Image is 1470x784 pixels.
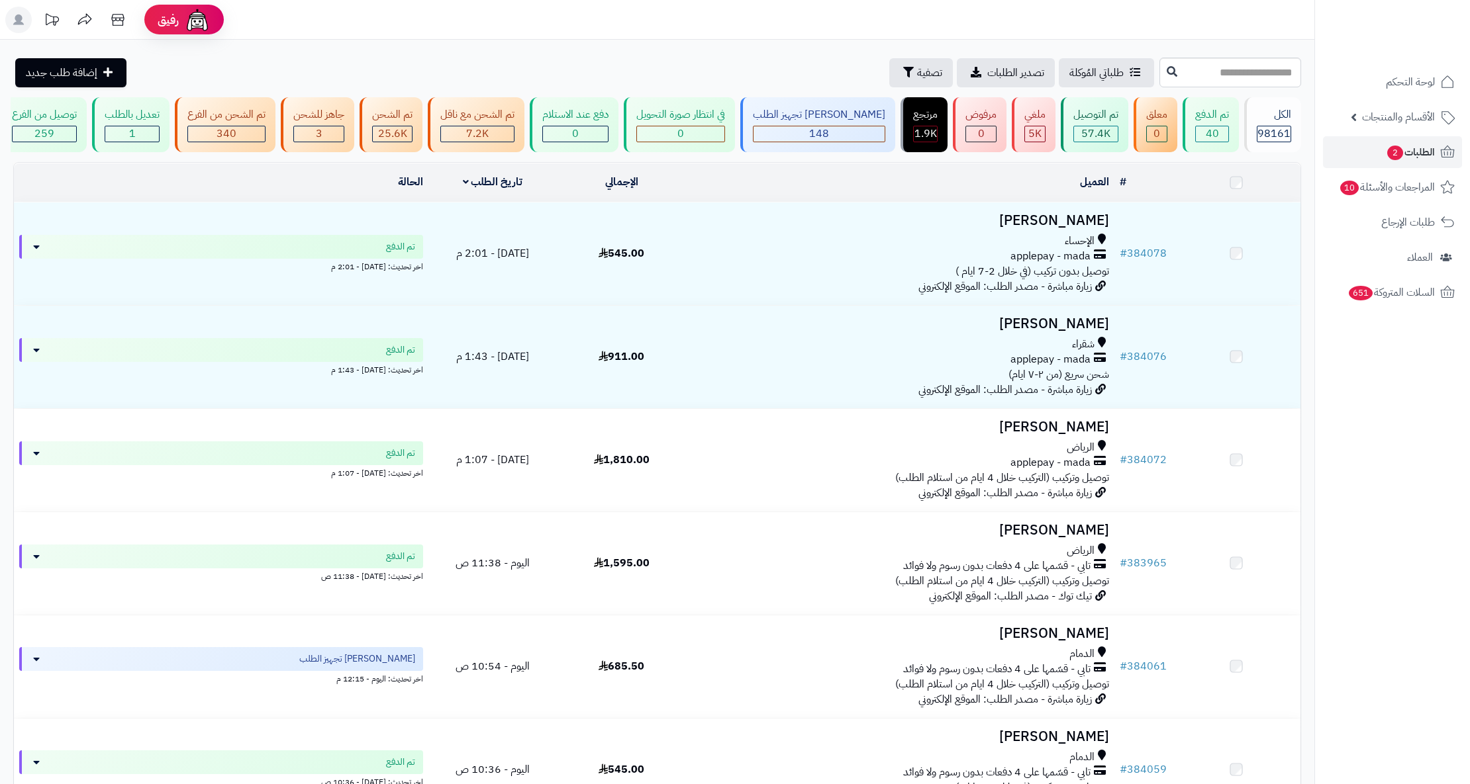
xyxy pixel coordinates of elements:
div: توصيل من الفرع [12,107,77,122]
span: 545.00 [599,762,644,777]
a: # [1120,174,1126,190]
a: تم الشحن 25.6K [357,97,425,152]
h3: [PERSON_NAME] [691,419,1109,435]
div: 0 [637,126,724,142]
div: 148 [754,126,885,142]
div: اخر تحديث: [DATE] - 2:01 م [19,259,423,273]
span: 0 [1153,126,1160,142]
span: 0 [572,126,579,142]
span: 340 [217,126,236,142]
span: 1.9K [914,126,937,142]
span: تيك توك - مصدر الطلب: الموقع الإلكتروني [929,588,1092,604]
span: شحن سريع (من ٢-٧ ايام) [1008,367,1109,382]
a: تاريخ الطلب [463,174,523,190]
span: تابي - قسّمها على 4 دفعات بدون رسوم ولا فوائد [903,765,1091,780]
a: طلبات الإرجاع [1323,206,1462,238]
span: # [1120,658,1127,674]
a: إضافة طلب جديد [15,58,126,87]
span: 2 [1387,146,1403,160]
span: العملاء [1407,248,1433,267]
span: الإحساء [1065,234,1095,249]
a: تعديل بالطلب 1 [89,97,172,152]
span: زيارة مباشرة - مصدر الطلب: الموقع الإلكتروني [918,279,1092,294]
span: طلبات الإرجاع [1381,213,1435,232]
span: تصفية [917,65,942,81]
a: #384078 [1120,245,1167,261]
span: 148 [809,126,829,142]
div: 259 [13,126,76,142]
span: تابي - قسّمها على 4 دفعات بدون رسوم ولا فوائد [903,662,1091,677]
span: شقراء [1072,337,1095,352]
span: applepay - mada [1010,352,1091,367]
a: تصدير الطلبات [957,58,1055,87]
a: #384076 [1120,349,1167,365]
span: [DATE] - 2:01 م [456,245,529,261]
a: الطلبات2 [1323,136,1462,168]
div: اخر تحديث: [DATE] - 1:43 م [19,362,423,376]
span: # [1120,762,1127,777]
span: الدمام [1069,750,1095,765]
a: طلباتي المُوكلة [1059,58,1154,87]
span: 1,810.00 [594,452,650,468]
h3: [PERSON_NAME] [691,626,1109,641]
span: 98161 [1257,126,1291,142]
span: توصيل وتركيب (التركيب خلال 4 ايام من استلام الطلب) [895,470,1109,486]
span: [DATE] - 1:43 م [456,349,529,365]
a: في انتظار صورة التحويل 0 [621,97,738,152]
a: العملاء [1323,241,1462,273]
div: [PERSON_NAME] تجهيز الطلب [753,107,885,122]
span: 40 [1206,126,1219,142]
a: تم الشحن مع ناقل 7.2K [425,97,527,152]
span: # [1120,452,1127,468]
span: 1 [129,126,136,142]
span: الأقسام والمنتجات [1362,108,1435,126]
span: تابي - قسّمها على 4 دفعات بدون رسوم ولا فوائد [903,558,1091,574]
div: 7222 [441,126,514,142]
a: المراجعات والأسئلة10 [1323,171,1462,203]
img: logo-2.png [1380,10,1457,38]
a: الكل98161 [1242,97,1304,152]
div: تم الدفع [1195,107,1229,122]
span: 685.50 [599,658,644,674]
div: تم الشحن [372,107,413,122]
a: ملغي 5K [1009,97,1058,152]
div: في انتظار صورة التحويل [636,107,725,122]
span: # [1120,349,1127,365]
a: تم الدفع 40 [1180,97,1242,152]
span: الطلبات [1386,143,1435,161]
span: اليوم - 10:54 ص [456,658,530,674]
span: 7.2K [466,126,489,142]
div: اخر تحديث: [DATE] - 1:07 م [19,465,423,479]
div: تم الشحن مع ناقل [440,107,514,122]
div: 57379 [1074,126,1118,142]
div: 40 [1196,126,1228,142]
div: 25616 [373,126,412,142]
span: رفيق [158,12,179,28]
span: [DATE] - 1:07 م [456,452,529,468]
div: الكل [1257,107,1291,122]
span: طلباتي المُوكلة [1069,65,1124,81]
div: تم التوصيل [1073,107,1118,122]
span: # [1120,555,1127,571]
a: تم التوصيل 57.4K [1058,97,1131,152]
span: توصيل وتركيب (التركيب خلال 4 ايام من استلام الطلب) [895,676,1109,692]
div: معلق [1146,107,1167,122]
span: applepay - mada [1010,249,1091,264]
div: 3 [294,126,344,142]
span: اليوم - 10:36 ص [456,762,530,777]
a: #384072 [1120,452,1167,468]
span: الرياض [1067,543,1095,558]
div: مرتجع [913,107,938,122]
img: ai-face.png [184,7,211,33]
span: المراجعات والأسئلة [1339,178,1435,196]
span: 911.00 [599,349,644,365]
div: 0 [1147,126,1167,142]
span: applepay - mada [1010,455,1091,470]
span: [PERSON_NAME] تجهيز الطلب [299,652,415,666]
span: 1,595.00 [594,555,650,571]
span: تم الدفع [386,343,415,357]
div: اخر تحديث: [DATE] - 11:38 ص [19,568,423,582]
span: زيارة مباشرة - مصدر الطلب: الموقع الإلكتروني [918,485,1092,501]
span: 25.6K [378,126,407,142]
div: 5030 [1025,126,1045,142]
